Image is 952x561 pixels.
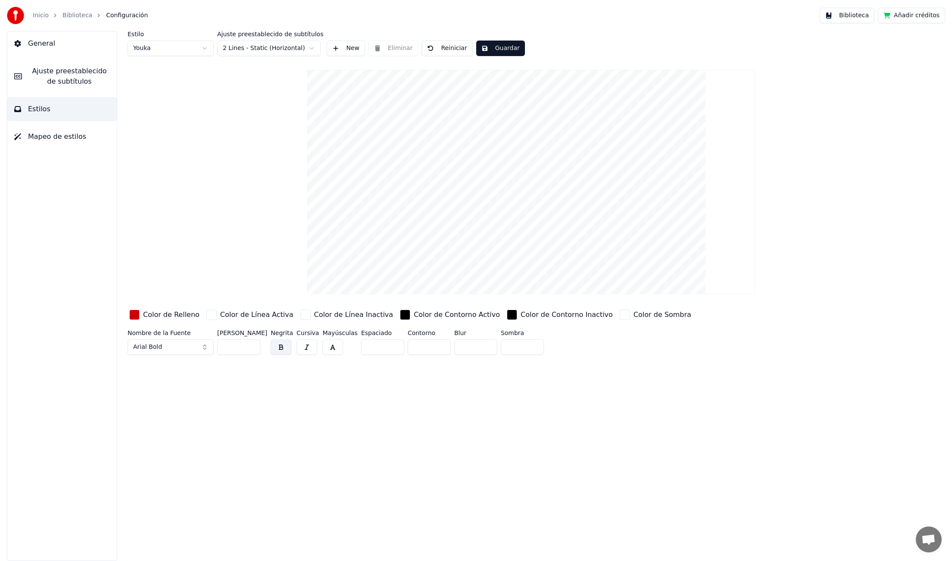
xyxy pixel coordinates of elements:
a: Inicio [33,11,49,20]
label: Blur [454,330,497,336]
div: Color de Contorno Inactivo [521,310,613,320]
button: Color de Línea Activa [205,308,295,322]
label: Estilo [128,31,214,37]
div: Color de Sombra [634,310,691,320]
span: Ajuste preestablecido de subtítulos [29,66,110,87]
span: General [28,38,55,49]
a: Biblioteca [62,11,92,20]
button: Estilos [7,97,117,121]
label: Contorno [408,330,451,336]
button: Color de Línea Inactiva [299,308,395,322]
label: Nombre de la Fuente [128,330,214,336]
button: Biblioteca [820,8,874,23]
button: Ajuste preestablecido de subtítulos [7,59,117,94]
label: Espaciado [361,330,404,336]
button: Color de Sombra [618,308,693,322]
span: Arial Bold [133,343,162,351]
button: Añadir créditos [878,8,945,23]
label: Mayúsculas [322,330,357,336]
div: Color de Contorno Activo [414,310,500,320]
button: Color de Contorno Inactivo [505,308,615,322]
button: New [327,41,365,56]
span: Estilos [28,104,50,114]
label: Cursiva [297,330,319,336]
label: Negrita [271,330,293,336]
div: Color de Línea Inactiva [314,310,393,320]
div: Color de Relleno [143,310,200,320]
div: Obre el xat [916,527,942,552]
button: Mapeo de estilos [7,125,117,149]
button: Color de Relleno [128,308,201,322]
button: General [7,31,117,56]
button: Guardar [476,41,525,56]
nav: breadcrumb [33,11,148,20]
button: Reiniciar [421,41,472,56]
div: Color de Línea Activa [220,310,293,320]
label: Sombra [501,330,544,336]
label: Ajuste preestablecido de subtítulos [217,31,323,37]
label: [PERSON_NAME] [217,330,267,336]
span: Configuración [106,11,148,20]
span: Mapeo de estilos [28,132,86,142]
button: Color de Contorno Activo [398,308,502,322]
img: youka [7,7,24,24]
